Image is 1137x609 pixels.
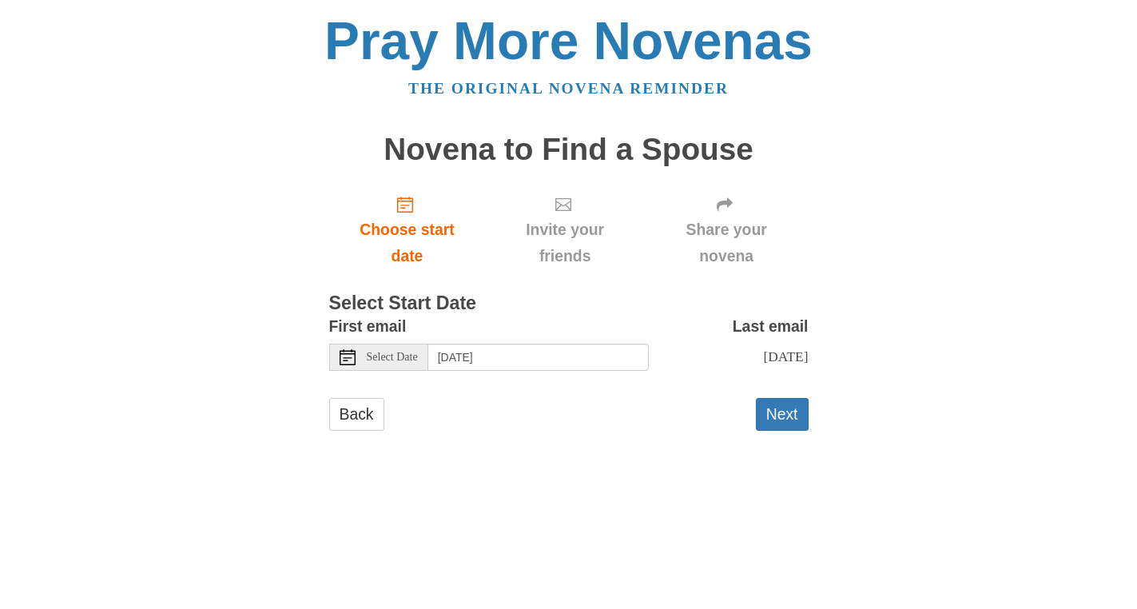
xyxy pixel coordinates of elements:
[733,313,809,340] label: Last email
[324,11,813,70] a: Pray More Novenas
[408,80,729,97] a: The original novena reminder
[367,352,418,363] span: Select Date
[501,217,628,269] span: Invite your friends
[645,182,809,277] div: Click "Next" to confirm your start date first.
[329,133,809,167] h1: Novena to Find a Spouse
[329,313,407,340] label: First email
[329,182,486,277] a: Choose start date
[756,398,809,431] button: Next
[329,293,809,314] h3: Select Start Date
[661,217,793,269] span: Share your novena
[485,182,644,277] div: Click "Next" to confirm your start date first.
[345,217,470,269] span: Choose start date
[763,348,808,364] span: [DATE]
[329,398,384,431] a: Back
